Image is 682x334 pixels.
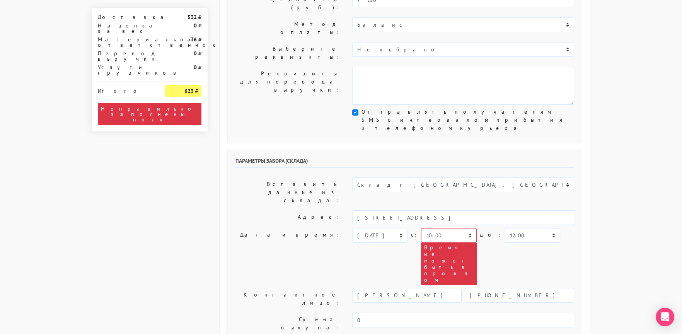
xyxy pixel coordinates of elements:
label: Адрес: [230,210,346,225]
div: Перевод выручки [92,51,159,61]
input: Телефон [465,288,574,303]
strong: 36 [191,36,197,43]
label: c: [411,228,418,242]
label: Реквизиты для перевода выручки: [230,67,346,105]
input: Имя [352,288,462,303]
label: Отправлять получателям SMS с интервалом прибытия и телефоном курьера [361,108,574,132]
div: Наценка за вес [92,23,159,34]
div: Open Intercom Messenger [656,308,674,326]
label: Вставить данные из склада: [230,177,346,207]
strong: 623 [184,87,194,94]
h6: Параметры забора (склада) [235,158,574,168]
div: Время не может быть в прошлом [421,243,476,285]
div: Материальная ответственность [92,37,159,48]
label: Контактное лицо: [230,288,346,310]
strong: 0 [194,50,197,57]
label: Дата и время: [230,228,346,285]
label: Метод оплаты: [230,17,346,39]
strong: 0 [194,22,197,29]
label: Выберите реквизиты: [230,42,346,64]
div: Неправильно заполнены поля [98,103,201,125]
div: Услуги грузчиков [92,65,159,75]
strong: 532 [188,14,197,20]
strong: 0 [194,64,197,71]
div: Итого [98,85,153,94]
label: до: [480,228,502,242]
div: Доставка [92,14,159,20]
